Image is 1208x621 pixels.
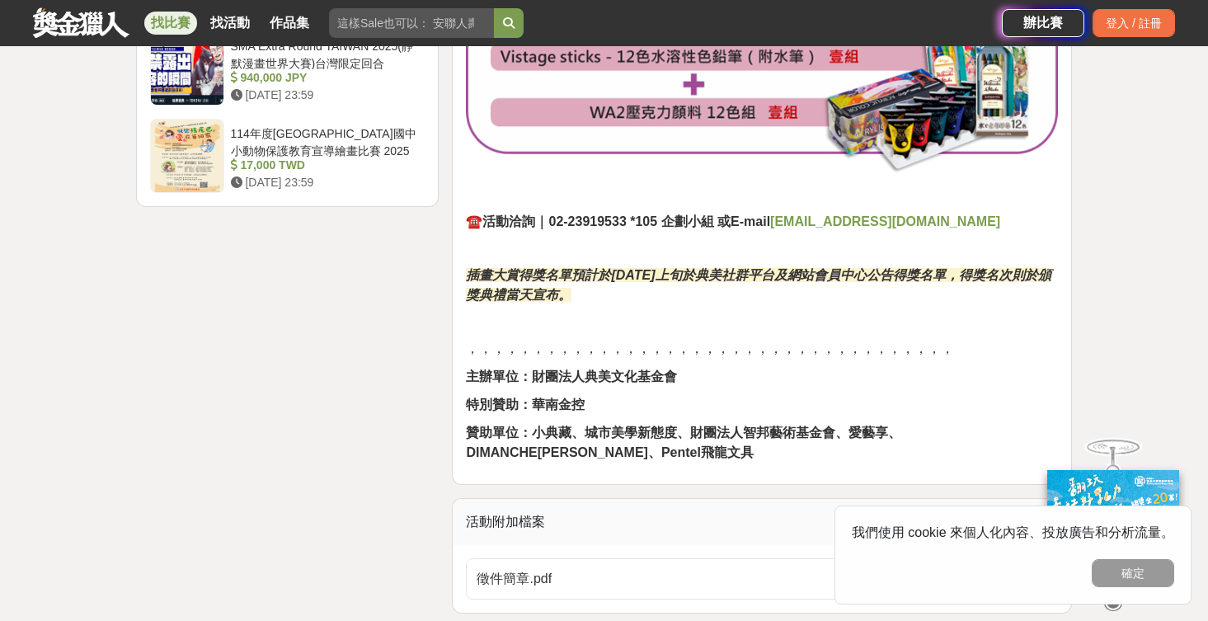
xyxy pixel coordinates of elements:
[852,525,1174,539] span: 我們使用 cookie 來個人化內容、投放廣告和分析流量。
[231,157,419,174] div: 17,000 TWD
[770,214,1000,228] strong: [EMAIL_ADDRESS][DOMAIN_NAME]
[466,341,954,355] span: ，，，，，，，，，，，，，，，，，，，，，，，，，，，，，，，，，，，，，
[231,174,419,191] div: [DATE] 23:59
[477,569,1027,589] span: 徵件簡章.pdf
[150,31,425,106] a: SMA Extra Round TAIWAN 2025(靜默漫畫世界大賽)台灣限定回合 940,000 JPY [DATE] 23:59
[466,398,585,412] strong: 特別贊助：華南金控
[150,119,425,193] a: 114年度[GEOGRAPHIC_DATA]國中小動物保護教育宣導繪畫比賽 2025 17,000 TWD [DATE] 23:59
[263,12,316,35] a: 作品集
[231,38,419,69] div: SMA Extra Round TAIWAN 2025(靜默漫畫世界大賽)台灣限定回合
[204,12,256,35] a: 找活動
[329,8,494,38] input: 這樣Sale也可以： 安聯人壽創意銷售法募集
[1092,559,1174,587] button: 確定
[231,87,419,104] div: [DATE] 23:59
[1047,470,1179,580] img: ff197300-f8ee-455f-a0ae-06a3645bc375.jpg
[231,69,419,87] div: 940,000 JPY
[466,268,1051,302] strong: 插畫大賞得獎名單預計於[DATE]上旬於典美社群平台及網站會員中心公告得獎名單，得獎名次則於頒獎典禮當天宣布。
[1002,9,1084,37] a: 辦比賽
[466,369,677,383] strong: 主辦單位：財團法人典美文化基金會
[231,125,419,157] div: 114年度[GEOGRAPHIC_DATA]國中小動物保護教育宣導繪畫比賽 2025
[466,214,770,228] strong: ☎️活動洽詢｜02-23919533 *105 企劃小組 或E-mail
[770,215,1000,228] a: [EMAIL_ADDRESS][DOMAIN_NAME]
[466,558,1058,600] a: 徵件簡章.pdf
[466,426,901,459] strong: 贊助單位：小典藏、城市美學新態度、財團法人智邦藝術基金會、愛藝享、DIMANCHE[PERSON_NAME]、Pentel飛龍文具
[1093,9,1175,37] div: 登入 / 註冊
[144,12,197,35] a: 找比賽
[453,499,1071,545] div: 活動附加檔案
